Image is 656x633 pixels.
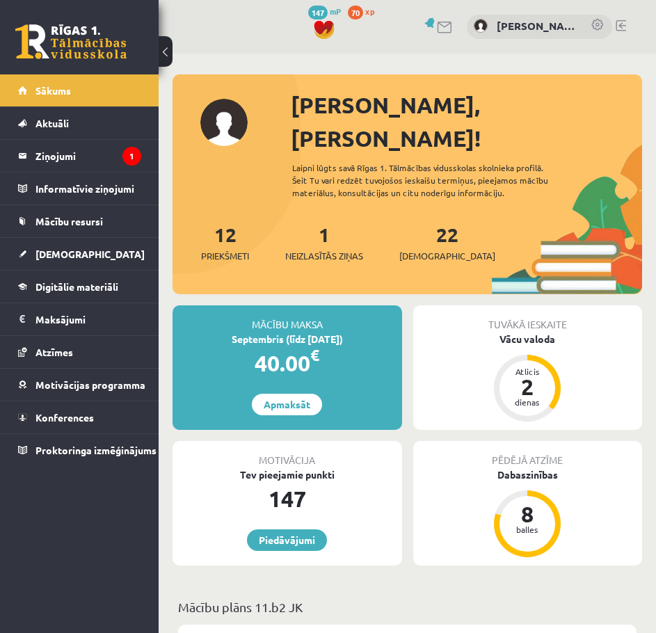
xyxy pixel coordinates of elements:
span: [DEMOGRAPHIC_DATA] [399,249,495,263]
a: Digitālie materiāli [18,271,141,303]
span: € [310,345,319,365]
i: 1 [122,147,141,166]
legend: Informatīvie ziņojumi [35,173,141,205]
a: Atzīmes [18,336,141,368]
div: dienas [506,398,548,406]
div: Laipni lūgts savā Rīgas 1. Tālmācības vidusskolas skolnieka profilā. Šeit Tu vari redzēt tuvojošo... [292,161,574,199]
img: Markuss Orlovs [474,19,488,33]
a: Sākums [18,74,141,106]
span: 70 [348,6,363,19]
a: Aktuāli [18,107,141,139]
a: Vācu valoda Atlicis 2 dienas [413,332,643,424]
span: Mācību resursi [35,215,103,227]
div: Atlicis [506,367,548,376]
a: Informatīvie ziņojumi [18,173,141,205]
span: [DEMOGRAPHIC_DATA] [35,248,145,260]
div: 147 [173,482,402,515]
div: Dabaszinības [413,467,643,482]
span: Priekšmeti [201,249,249,263]
a: Apmaksāt [252,394,322,415]
div: Septembris (līdz [DATE]) [173,332,402,346]
div: Tuvākā ieskaite [413,305,643,332]
p: Mācību plāns 11.b2 JK [178,598,637,616]
span: Digitālie materiāli [35,280,118,293]
span: xp [365,6,374,17]
a: 12Priekšmeti [201,222,249,263]
a: 1Neizlasītās ziņas [285,222,363,263]
a: [PERSON_NAME] [497,18,577,34]
span: mP [330,6,341,17]
span: Sākums [35,84,71,97]
div: [PERSON_NAME], [PERSON_NAME]! [291,88,642,155]
span: Proktoringa izmēģinājums [35,444,157,456]
a: 147 mP [308,6,341,17]
a: Rīgas 1. Tālmācības vidusskola [15,24,127,59]
div: balles [506,525,548,534]
div: 2 [506,376,548,398]
a: Maksājumi [18,303,141,335]
a: Proktoringa izmēģinājums [18,434,141,466]
a: Motivācijas programma [18,369,141,401]
a: Ziņojumi1 [18,140,141,172]
span: 147 [308,6,328,19]
span: Neizlasītās ziņas [285,249,363,263]
a: 22[DEMOGRAPHIC_DATA] [399,222,495,263]
a: Piedāvājumi [247,529,327,551]
div: Pēdējā atzīme [413,441,643,467]
div: 8 [506,503,548,525]
legend: Ziņojumi [35,140,141,172]
span: Aktuāli [35,117,69,129]
div: Vācu valoda [413,332,643,346]
span: Konferences [35,411,94,424]
a: Dabaszinības 8 balles [413,467,643,559]
a: Konferences [18,401,141,433]
a: Mācību resursi [18,205,141,237]
div: Tev pieejamie punkti [173,467,402,482]
div: Motivācija [173,441,402,467]
span: Atzīmes [35,346,73,358]
div: Mācību maksa [173,305,402,332]
legend: Maksājumi [35,303,141,335]
span: Motivācijas programma [35,378,145,391]
div: 40.00 [173,346,402,380]
a: [DEMOGRAPHIC_DATA] [18,238,141,270]
a: 70 xp [348,6,381,17]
